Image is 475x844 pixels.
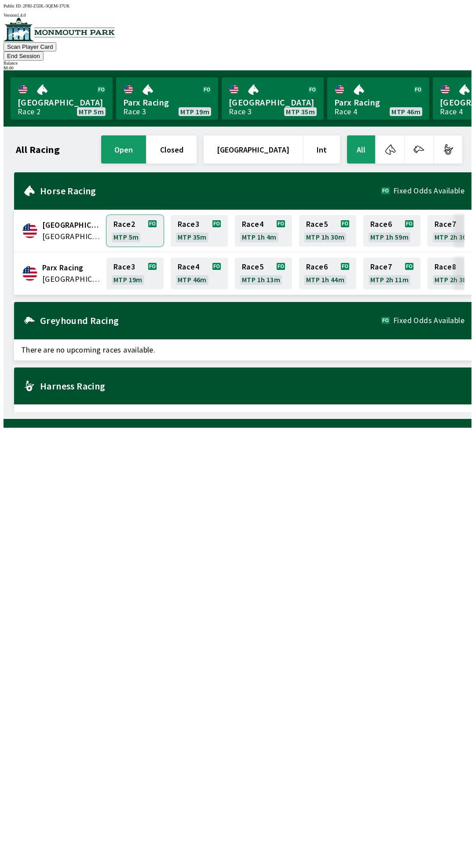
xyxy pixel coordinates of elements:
a: Race5MTP 1h 30m [299,215,356,247]
span: MTP 2h 11m [370,276,409,283]
a: Race3MTP 19m [106,258,164,289]
div: Public ID: [4,4,471,8]
span: [GEOGRAPHIC_DATA] [229,97,317,108]
a: [GEOGRAPHIC_DATA]Race 3MTP 35m [222,77,324,120]
span: MTP 1h 13m [242,276,280,283]
span: MTP 46m [178,276,207,283]
span: MTP 2h 38m [435,276,473,283]
h2: Harness Racing [40,382,464,389]
h2: Greyhound Racing [40,317,381,324]
span: Race 5 [242,263,263,270]
span: Parx Racing [123,97,211,108]
button: All [347,135,375,164]
div: Race 3 [123,108,146,115]
span: Race 4 [242,221,263,228]
button: Int [303,135,340,164]
button: End Session [4,51,44,61]
span: [GEOGRAPHIC_DATA] [18,97,106,108]
a: Race5MTP 1h 13m [235,258,292,289]
a: Race7MTP 2h 11m [363,258,420,289]
button: Scan Player Card [4,42,56,51]
img: venue logo [4,18,115,41]
span: There are no upcoming races available. [14,404,471,426]
div: Version 1.4.0 [4,13,471,18]
span: United States [42,273,101,285]
span: MTP 5m [79,108,104,115]
a: Race6MTP 1h 59m [363,215,420,247]
button: [GEOGRAPHIC_DATA] [204,135,303,164]
span: MTP 1h 44m [306,276,344,283]
span: Race 3 [113,263,135,270]
a: Race3MTP 35m [171,215,228,247]
button: closed [147,135,197,164]
button: open [101,135,146,164]
span: Parx Racing [42,262,101,273]
a: Race4MTP 1h 4m [235,215,292,247]
div: Race 4 [334,108,357,115]
span: Race 5 [306,221,328,228]
span: There are no upcoming races available. [14,339,471,360]
span: Race 7 [370,263,392,270]
a: Race2MTP 5m [106,215,164,247]
span: MTP 46m [391,108,420,115]
a: Parx RacingRace 4MTP 46m [327,77,429,120]
a: Race4MTP 46m [171,258,228,289]
span: 2FRI-Z5DL-3QEM-37UK [23,4,70,8]
span: Race 3 [178,221,199,228]
span: Race 6 [306,263,328,270]
span: MTP 2h 30m [435,233,473,240]
span: Race 6 [370,221,392,228]
div: $ 8.00 [4,65,471,70]
div: Race 2 [18,108,40,115]
h2: Horse Racing [40,187,381,194]
a: Race6MTP 1h 44m [299,258,356,289]
span: Fixed Odds Available [393,187,464,194]
div: Balance [4,61,471,65]
span: Fixed Odds Available [393,317,464,324]
span: MTP 1h 30m [306,233,344,240]
h1: All Racing [16,146,60,153]
span: Monmouth Park [42,219,101,231]
span: Race 7 [435,221,456,228]
div: Race 3 [229,108,252,115]
span: Race 8 [435,263,456,270]
span: United States [42,231,101,242]
span: MTP 1h 4m [242,233,277,240]
span: MTP 19m [180,108,209,115]
span: MTP 1h 59m [370,233,409,240]
span: MTP 35m [178,233,207,240]
span: Parx Racing [334,97,422,108]
span: MTP 35m [286,108,315,115]
span: MTP 19m [113,276,142,283]
div: Race 4 [440,108,463,115]
span: Race 4 [178,263,199,270]
a: [GEOGRAPHIC_DATA]Race 2MTP 5m [11,77,113,120]
a: Parx RacingRace 3MTP 19m [116,77,218,120]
